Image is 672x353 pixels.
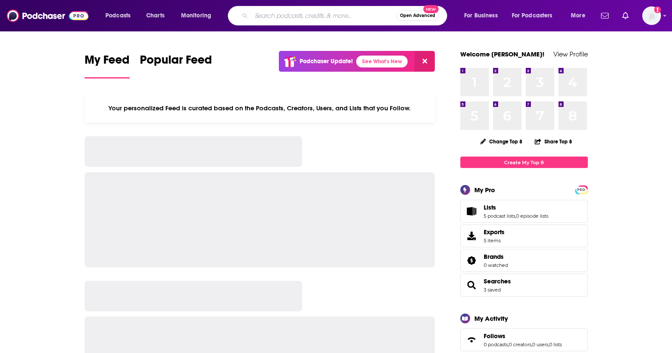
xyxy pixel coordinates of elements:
[654,6,661,13] svg: Add a profile image
[463,230,480,242] span: Exports
[85,94,435,123] div: Your personalized Feed is curated based on the Podcasts, Creators, Users, and Lists that you Follow.
[534,133,573,150] button: Share Top 8
[549,342,562,347] a: 0 lists
[460,274,588,297] span: Searches
[460,328,588,351] span: Follows
[7,8,88,24] img: Podchaser - Follow, Share and Rate Podcasts
[460,200,588,223] span: Lists
[463,279,480,291] a: Searches
[484,253,508,261] a: Brands
[619,8,632,23] a: Show notifications dropdown
[140,53,212,72] span: Popular Feed
[516,213,548,219] a: 0 episode lists
[642,6,661,25] span: Logged in as YiyanWang
[474,186,495,194] div: My Pro
[146,10,164,22] span: Charts
[484,228,505,236] span: Exports
[484,204,496,211] span: Lists
[484,253,504,261] span: Brands
[396,11,439,21] button: Open AdvancedNew
[181,10,211,22] span: Monitoring
[236,6,455,25] div: Search podcasts, credits, & more...
[553,50,588,58] a: View Profile
[423,5,439,13] span: New
[463,255,480,266] a: Brands
[175,9,222,22] button: open menu
[460,249,588,272] span: Brands
[484,287,501,293] a: 3 saved
[576,187,587,193] span: PRO
[400,14,435,18] span: Open Advanced
[99,9,142,22] button: open menu
[464,10,498,22] span: For Business
[512,10,553,22] span: For Podcasters
[642,6,661,25] img: User Profile
[463,205,480,217] a: Lists
[571,10,585,22] span: More
[565,9,596,22] button: open menu
[484,332,562,340] a: Follows
[506,9,565,22] button: open menu
[532,342,548,347] a: 0 users
[460,157,588,168] a: Create My Top 8
[509,342,531,347] a: 0 creators
[484,262,508,268] a: 0 watched
[85,53,130,72] span: My Feed
[141,9,170,22] a: Charts
[458,9,508,22] button: open menu
[460,224,588,247] a: Exports
[484,332,505,340] span: Follows
[576,186,587,193] a: PRO
[515,213,516,219] span: ,
[105,10,130,22] span: Podcasts
[251,9,396,22] input: Search podcasts, credits, & more...
[598,8,612,23] a: Show notifications dropdown
[484,342,508,347] a: 0 podcasts
[300,58,353,65] p: Podchaser Update!
[548,342,549,347] span: ,
[642,6,661,25] button: Show profile menu
[484,238,505,244] span: 5 items
[484,277,511,285] a: Searches
[463,334,480,346] a: Follows
[460,50,544,58] a: Welcome [PERSON_NAME]!
[85,53,130,78] a: My Feed
[484,204,548,211] a: Lists
[475,136,528,147] button: Change Top 8
[484,213,515,219] a: 5 podcast lists
[356,56,408,67] a: See What's New
[531,342,532,347] span: ,
[140,53,212,78] a: Popular Feed
[474,314,508,322] div: My Activity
